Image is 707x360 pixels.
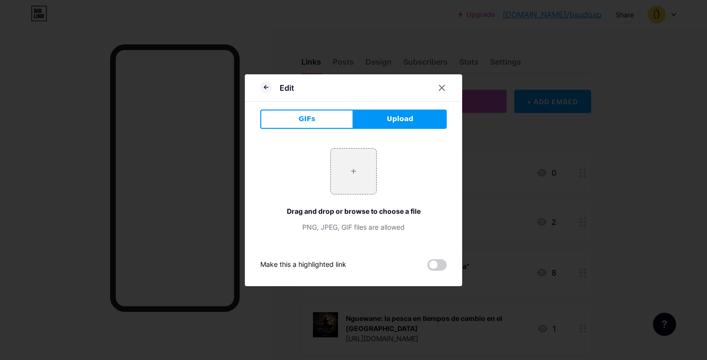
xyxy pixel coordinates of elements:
button: Upload [353,110,447,129]
div: Make this a highlighted link [260,259,346,271]
div: PNG, JPEG, GIF files are allowed [260,222,447,232]
span: Upload [387,114,413,124]
span: GIFs [298,114,315,124]
div: Edit [280,82,294,94]
button: GIFs [260,110,353,129]
div: Drag and drop or browse to choose a file [260,206,447,216]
